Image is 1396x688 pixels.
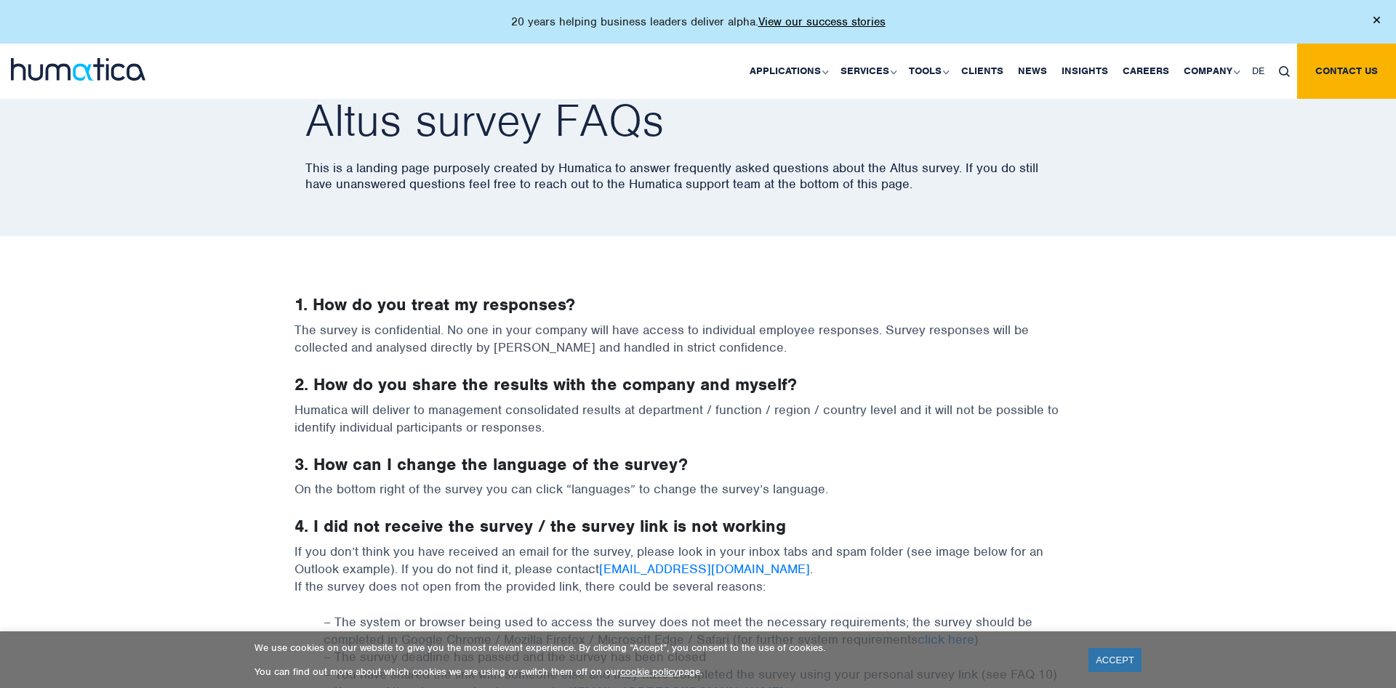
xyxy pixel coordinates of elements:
[294,373,797,395] strong: 2. How do you share the results with the company and myself?
[254,642,1070,654] p: We use cookies on our website to give you the most relevant experience. By clicking “Accept”, you...
[305,99,1112,142] h2: Altus survey FAQs
[1279,66,1290,77] img: search_icon
[1011,44,1054,99] a: News
[1088,648,1142,672] a: ACCEPT
[294,543,1102,613] p: If you don’t think you have received an email for the survey, please look in your inbox tabs and ...
[294,515,786,537] strong: 4. I did not receive the survey / the survey link is not working
[1252,65,1264,77] span: DE
[305,160,1112,192] p: This is a landing page purposely created by Humatica to answer frequently asked questions about t...
[254,665,1070,678] p: You can find out more about which cookies we are using or switch them off on our page.
[954,44,1011,99] a: Clients
[1115,44,1176,99] a: Careers
[1054,44,1115,99] a: Insights
[294,321,1102,374] p: The survey is confidential. No one in your company will have access to individual employee respon...
[620,665,678,678] a: cookie policy
[294,294,575,315] strong: 1. How do you treat my responses?
[599,561,810,577] a: [EMAIL_ADDRESS][DOMAIN_NAME]
[294,480,1102,516] p: On the bottom right of the survey you can click “languages” to change the survey’s language.
[11,58,145,81] img: logo
[742,44,833,99] a: Applications
[1297,44,1396,99] a: Contact us
[758,15,886,29] a: View our success stories
[511,15,886,29] p: 20 years helping business leaders deliver alpha.
[1245,44,1272,99] a: DE
[1176,44,1245,99] a: Company
[294,453,688,475] strong: 3. How can I change the language of the survey?
[294,401,1102,454] p: Humatica will deliver to management consolidated results at department / function / region / coun...
[833,44,902,99] a: Services
[902,44,954,99] a: Tools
